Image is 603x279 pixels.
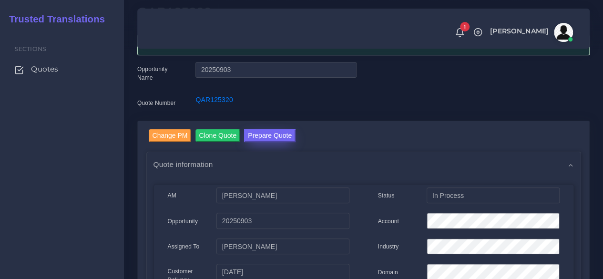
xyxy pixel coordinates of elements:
[168,191,176,200] label: AM
[460,22,470,31] span: 1
[31,64,58,74] span: Quotes
[554,23,573,42] img: avatar
[15,45,46,52] span: Sections
[378,242,399,251] label: Industry
[168,242,200,251] label: Assigned To
[2,13,105,25] h2: Trusted Translations
[149,129,192,142] input: Change PM
[451,27,468,38] a: 1
[244,129,296,145] a: Prepare Quote
[244,129,296,142] button: Prepare Quote
[195,129,241,142] input: Clone Quote
[137,65,181,82] label: Opportunity Name
[153,159,213,170] span: Quote information
[378,217,399,226] label: Account
[195,96,233,103] a: QAR125320
[485,23,576,42] a: [PERSON_NAME]avatar
[216,238,349,255] input: pm
[490,28,549,34] span: [PERSON_NAME]
[2,11,105,27] a: Trusted Translations
[378,268,398,277] label: Domain
[147,152,581,176] div: Quote information
[7,59,117,79] a: Quotes
[137,99,175,107] label: Quote Number
[378,191,395,200] label: Status
[168,217,198,226] label: Opportunity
